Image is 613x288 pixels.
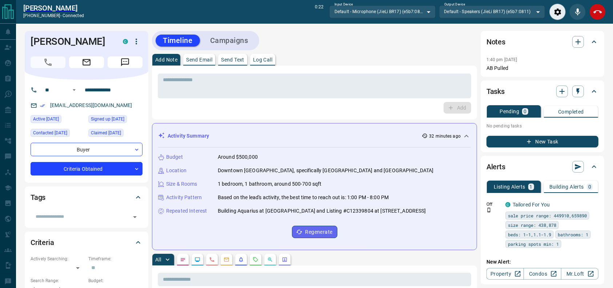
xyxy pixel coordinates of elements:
p: Repeated Interest [166,207,207,215]
span: Claimed [DATE] [91,129,121,137]
h1: [PERSON_NAME] [31,36,112,47]
span: sale price range: 449910,659890 [508,212,587,219]
div: condos.ca [123,39,128,44]
p: Send Email [186,57,212,62]
p: Budget [166,153,183,161]
div: Default - Speakers (JieLi BR17) (e5b7:0811) [439,5,545,18]
span: parking spots min: 1 [508,240,559,248]
p: Budget: [88,277,143,284]
p: New Alert: [486,258,598,266]
p: Size & Rooms [166,180,197,188]
div: Alerts [486,158,598,175]
svg: Agent Actions [282,257,288,263]
div: Sat Aug 16 2025 [88,129,143,139]
svg: Requests [253,257,259,263]
a: Tailored For You [513,202,550,208]
button: New Task [486,136,598,147]
div: Criteria [31,234,143,251]
p: Log Call [253,57,272,62]
svg: Push Notification Only [486,208,492,213]
p: 1 bedroom, 1 bathroom, around 500-700 sqft [218,180,322,188]
p: Building Alerts [549,184,584,189]
svg: Emails [224,257,229,263]
span: Contacted [DATE] [33,129,67,137]
p: Location [166,167,187,174]
p: 32 minutes ago [429,133,461,139]
div: Mute [569,4,586,20]
p: 1 [530,184,533,189]
button: Campaigns [203,35,256,47]
p: Listing Alerts [494,184,525,189]
span: size range: 438,878 [508,221,556,229]
span: Message [108,56,143,68]
svg: Opportunities [267,257,273,263]
a: Property [486,268,524,280]
p: 0 [524,109,526,114]
button: Regenerate [292,226,337,238]
span: Active [DATE] [33,115,59,123]
h2: Tags [31,192,45,203]
p: AB Pulled [486,64,598,72]
p: Based on the lead's activity, the best time to reach out is: 1:00 PM - 8:00 PM [218,194,389,201]
label: Input Device [334,2,353,7]
svg: Listing Alerts [238,257,244,263]
p: Building Aquarius at [GEOGRAPHIC_DATA] and Listing #C12339804 at [STREET_ADDRESS] [218,207,426,215]
a: [PERSON_NAME] [23,4,84,12]
div: condos.ca [505,202,510,207]
div: Notes [486,33,598,51]
p: Pending [500,109,519,114]
svg: Email Verified [40,103,45,108]
span: bathrooms: 1 [558,231,588,238]
p: 0 [588,184,591,189]
h2: Notes [486,36,505,48]
label: Output Device [444,2,465,7]
div: Tags [31,189,143,206]
div: Sat Aug 16 2025 [31,115,85,125]
span: Email [69,56,104,68]
div: End Call [589,4,606,20]
p: Actively Searching: [31,256,85,262]
div: Sat Aug 16 2025 [88,115,143,125]
span: connected [63,13,84,18]
p: Off [486,201,501,208]
div: Activity Summary32 minutes ago [158,129,471,143]
button: Open [70,86,79,94]
p: No pending tasks [486,121,598,131]
div: Sat Aug 16 2025 [31,129,85,139]
div: Criteria Obtained [31,162,143,175]
h2: Criteria [31,237,54,248]
div: Buyer [31,143,143,156]
span: Call [31,56,65,68]
svg: Lead Browsing Activity [195,257,200,263]
svg: Notes [180,257,186,263]
h2: Tasks [486,86,505,97]
h2: Alerts [486,161,505,173]
a: Mr.Loft [561,268,598,280]
p: [PHONE_NUMBER] - [23,12,84,19]
button: Open [130,212,140,222]
div: Default - Microphone (JieLi BR17) (e5b7:0811) [329,5,435,18]
div: Tasks [486,83,598,100]
p: Activity Summary [168,132,209,140]
p: Search Range: [31,277,85,284]
div: Audio Settings [549,4,566,20]
p: Activity Pattern [166,194,202,201]
p: Send Text [221,57,244,62]
p: Timeframe: [88,256,143,262]
p: 1:40 pm [DATE] [486,57,517,62]
svg: Calls [209,257,215,263]
p: All [155,257,161,262]
p: Around $500,000 [218,153,258,161]
a: [EMAIL_ADDRESS][DOMAIN_NAME] [50,102,132,108]
button: Timeline [156,35,200,47]
p: Completed [558,109,584,114]
span: beds: 1-1,1.1-1.9 [508,231,551,238]
p: Add Note [155,57,177,62]
a: Condos [524,268,561,280]
p: 0:22 [315,4,324,20]
p: Downtown [GEOGRAPHIC_DATA], specifically [GEOGRAPHIC_DATA] and [GEOGRAPHIC_DATA] [218,167,434,174]
span: Signed up [DATE] [91,115,124,123]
